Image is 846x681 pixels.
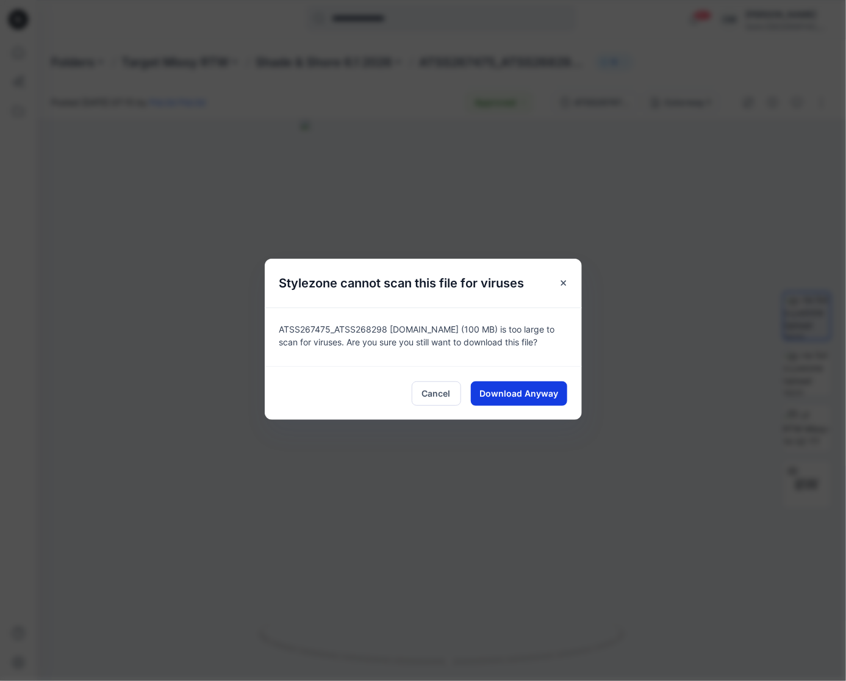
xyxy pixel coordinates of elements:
[265,308,582,366] div: ATSS267475_ATSS268298 [DOMAIN_NAME] (100 MB) is too large to scan for viruses. Are you sure you s...
[422,387,451,400] span: Cancel
[412,381,461,406] button: Cancel
[479,387,558,400] span: Download Anyway
[265,259,539,308] h5: Stylezone cannot scan this file for viruses
[553,272,575,294] button: Close
[471,381,567,406] button: Download Anyway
